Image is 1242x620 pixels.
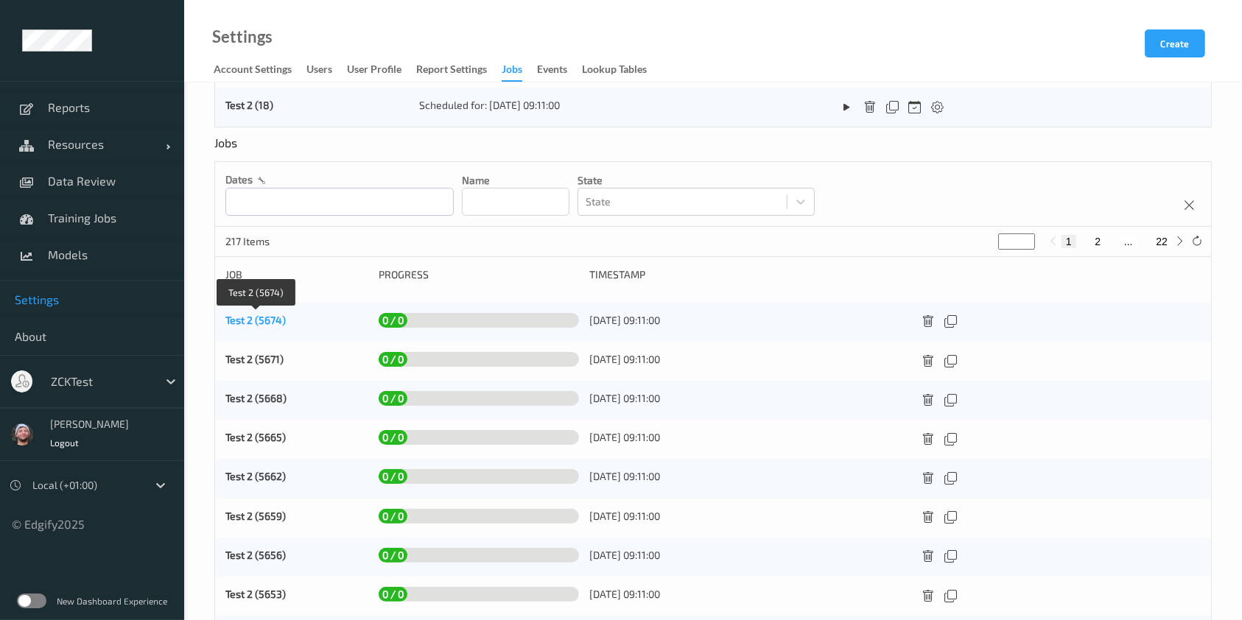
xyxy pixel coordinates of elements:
span: 0 / 0 [379,388,407,408]
a: Settings [212,29,273,44]
button: ... [1120,235,1137,248]
div: Account Settings [214,62,292,80]
a: Test 2 (5668) [225,392,287,404]
div: Job [225,267,368,282]
div: [DATE] 09:11:00 [589,352,904,367]
p: 217 Items [225,234,336,249]
p: Name [462,173,569,188]
div: events [537,62,567,80]
a: Test 2 (5665) [225,431,286,443]
a: users [306,60,347,80]
a: User Profile [347,60,416,80]
a: Test 2 (5674) [225,314,286,326]
p: State [578,173,815,188]
a: Test 2 (5659) [225,510,286,522]
span: 0 / 0 [379,506,407,526]
span: 0 / 0 [379,427,407,447]
div: users [306,62,332,80]
a: events [537,60,582,80]
a: Jobs [502,60,537,82]
p: dates [225,172,253,187]
span: 0 / 0 [379,466,407,486]
a: Lookup Tables [582,60,662,80]
a: Test 2 (5671) [225,353,284,365]
button: Create [1145,29,1205,57]
div: User Profile [347,62,401,80]
span: 0 / 0 [379,545,407,565]
div: [DATE] 09:11:00 [589,430,904,445]
div: [DATE] 09:11:00 [589,509,904,524]
button: 1 [1062,235,1076,248]
div: [DATE] 09:11:00 [589,469,904,484]
a: Account Settings [214,60,306,80]
a: Test 2 (5656) [225,549,286,561]
div: [DATE] 09:11:00 [589,391,904,406]
div: Scheduled for: [DATE] 09:11:00 [419,98,823,113]
a: Test 2 (18) [225,99,273,111]
button: 2 [1090,235,1105,248]
div: Jobs [214,135,241,161]
div: Timestamp [589,267,904,282]
div: [DATE] 09:11:00 [589,587,904,602]
span: 0 / 0 [379,349,407,369]
span: 0 / 0 [379,584,407,604]
a: Test 2 (5653) [225,588,286,600]
div: Report Settings [416,62,487,80]
div: Jobs [502,62,522,82]
div: [DATE] 09:11:00 [589,313,904,328]
div: [DATE] 09:11:00 [589,548,904,563]
a: Report Settings [416,60,502,80]
a: Test 2 (5662) [225,470,286,482]
div: Progress [379,267,579,282]
span: 0 / 0 [379,310,407,330]
div: Lookup Tables [582,62,647,80]
button: 22 [1151,235,1172,248]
